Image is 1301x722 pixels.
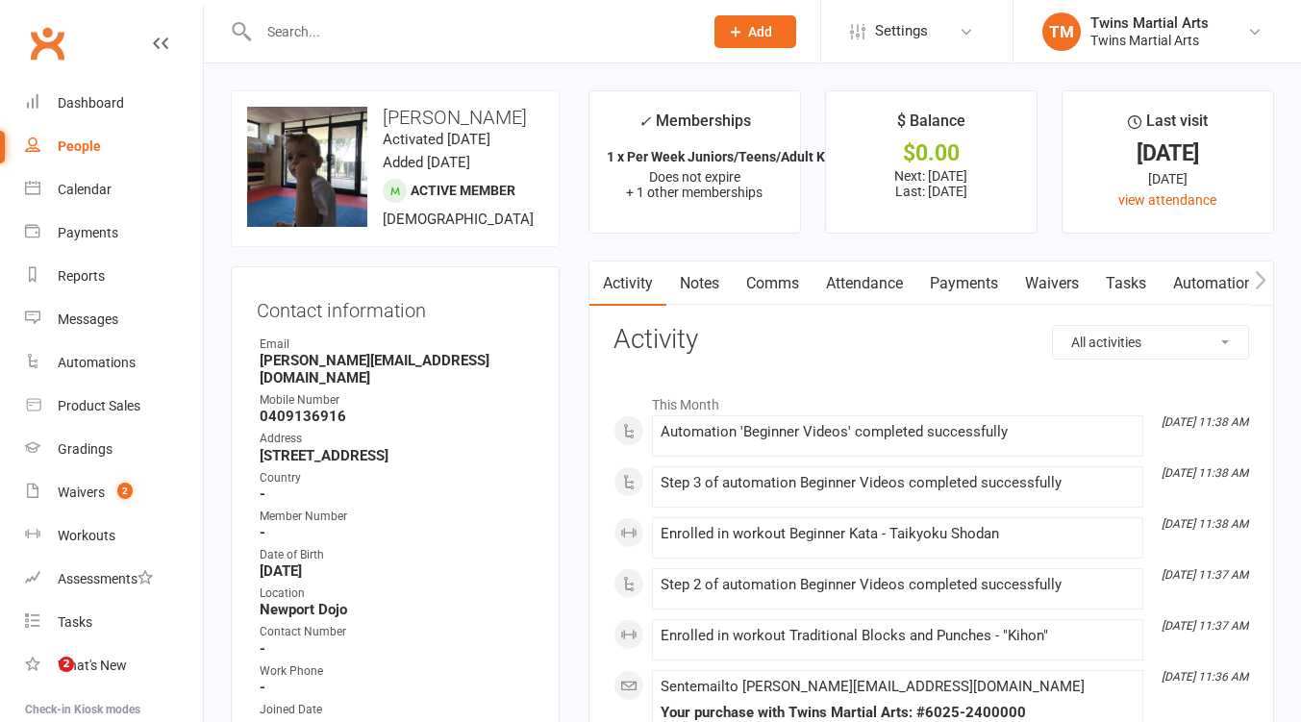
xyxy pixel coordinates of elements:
a: Tasks [1092,261,1160,306]
iframe: Intercom live chat [19,657,65,703]
strong: - [260,524,534,541]
h3: Contact information [257,292,534,321]
button: Add [714,15,796,48]
div: Twins Martial Arts [1090,32,1209,49]
div: [DATE] [1080,168,1256,189]
strong: - [260,485,534,503]
a: Payments [25,212,203,255]
span: 2 [59,657,74,672]
a: Waivers [1012,261,1092,306]
div: Automations [58,355,136,370]
div: Messages [58,311,118,327]
a: Attendance [813,261,916,306]
time: Added [DATE] [383,154,470,171]
a: Automations [25,341,203,385]
div: Assessments [58,571,153,586]
span: 2 [117,483,133,499]
a: Product Sales [25,385,203,428]
a: Payments [916,261,1012,306]
div: People [58,138,101,154]
div: Step 3 of automation Beginner Videos completed successfully [661,475,1135,491]
div: $ Balance [897,109,965,143]
strong: [STREET_ADDRESS] [260,447,534,464]
div: [DATE] [1080,143,1256,163]
div: Enrolled in workout Traditional Blocks and Punches - "Kihon" [661,628,1135,644]
a: Dashboard [25,82,203,125]
div: Calendar [58,182,112,197]
i: ✓ [638,112,651,131]
a: Messages [25,298,203,341]
strong: - [260,679,534,696]
span: Add [748,24,772,39]
span: Sent email to [PERSON_NAME][EMAIL_ADDRESS][DOMAIN_NAME] [661,678,1085,695]
div: Dashboard [58,95,124,111]
a: view attendance [1118,192,1216,208]
strong: [PERSON_NAME][EMAIL_ADDRESS][DOMAIN_NAME] [260,352,534,386]
a: Workouts [25,514,203,558]
i: [DATE] 11:38 AM [1162,415,1248,429]
div: Location [260,585,534,603]
h3: Activity [613,325,1249,355]
input: Search... [253,18,689,45]
div: Step 2 of automation Beginner Videos completed successfully [661,577,1135,593]
strong: Newport Dojo [260,601,534,618]
a: Clubworx [23,19,71,67]
i: [DATE] 11:36 AM [1162,670,1248,684]
a: Waivers 2 [25,471,203,514]
a: People [25,125,203,168]
p: Next: [DATE] Last: [DATE] [843,168,1019,199]
div: Contact Number [260,623,534,641]
a: Comms [733,261,813,306]
strong: 1 x Per Week Juniors/Teens/Adult Karate [607,149,858,164]
div: Product Sales [58,398,140,413]
div: Address [260,430,534,448]
div: Reports [58,268,105,284]
div: Tasks [58,614,92,630]
div: Memberships [638,109,751,144]
strong: 0409136916 [260,408,534,425]
i: [DATE] 11:38 AM [1162,517,1248,531]
span: Active member [411,183,515,198]
strong: - [260,640,534,658]
div: Last visit [1128,109,1208,143]
a: Assessments [25,558,203,601]
span: Settings [875,10,928,53]
div: What's New [58,658,127,673]
time: Activated [DATE] [383,131,490,148]
span: [DEMOGRAPHIC_DATA] [383,211,534,228]
div: Payments [58,225,118,240]
div: $0.00 [843,143,1019,163]
div: Gradings [58,441,113,457]
a: What's New [25,644,203,687]
div: Joined Date [260,701,534,719]
a: Gradings [25,428,203,471]
h3: [PERSON_NAME] [247,107,543,128]
li: This Month [613,385,1249,415]
div: Enrolled in workout Beginner Kata - Taikyoku Shodan [661,526,1135,542]
strong: [DATE] [260,562,534,580]
div: TM [1042,12,1081,51]
a: Tasks [25,601,203,644]
div: Workouts [58,528,115,543]
div: Waivers [58,485,105,500]
span: Does not expire [649,169,740,185]
div: Automation 'Beginner Videos' completed successfully [661,424,1135,440]
i: [DATE] 11:37 AM [1162,619,1248,633]
div: Email [260,336,534,354]
div: Member Number [260,508,534,526]
a: Automations [1160,261,1274,306]
div: Twins Martial Arts [1090,14,1209,32]
span: + 1 other memberships [626,185,763,200]
a: Reports [25,255,203,298]
a: Notes [666,261,733,306]
div: Mobile Number [260,391,534,410]
div: Date of Birth [260,546,534,564]
a: Activity [589,261,666,306]
div: Your purchase with Twins Martial Arts: #6025-2400000 [661,705,1135,721]
i: [DATE] 11:38 AM [1162,466,1248,480]
i: [DATE] 11:37 AM [1162,568,1248,582]
div: Country [260,469,534,487]
div: Work Phone [260,662,534,681]
a: Calendar [25,168,203,212]
img: image1648011500.png [247,107,367,227]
